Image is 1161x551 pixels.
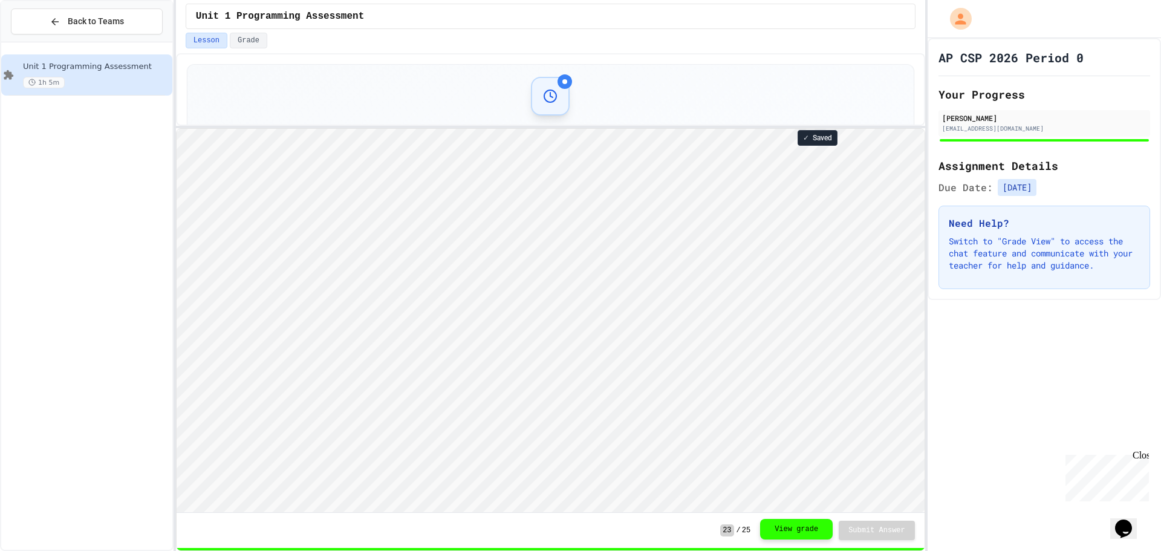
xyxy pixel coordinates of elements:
div: [PERSON_NAME] [942,112,1146,123]
iframe: Snap! Programming Environment [177,129,925,512]
button: Lesson [186,33,227,48]
span: Submit Answer [848,526,905,535]
span: [DATE] [998,179,1036,196]
button: Back to Teams [11,8,163,34]
button: View grade [760,519,833,540]
button: Grade [230,33,267,48]
iframe: chat widget [1061,450,1149,501]
span: 25 [742,526,750,535]
span: Due Date: [938,180,993,195]
h2: Your Progress [938,86,1150,103]
span: Unit 1 Programming Assessment [196,9,364,24]
div: My Account [937,5,975,33]
div: [EMAIL_ADDRESS][DOMAIN_NAME] [942,124,1146,133]
h1: AP CSP 2026 Period 0 [938,49,1084,66]
span: 1h 5m [23,77,65,88]
iframe: chat widget [1110,503,1149,539]
span: Saved [813,133,832,143]
p: Switch to "Grade View" to access the chat feature and communicate with your teacher for help and ... [949,235,1140,272]
span: 23 [720,524,733,536]
span: Back to Teams [68,15,124,28]
span: ✓ [803,133,809,143]
h3: Need Help? [949,216,1140,230]
button: Submit Answer [839,521,915,540]
h2: Assignment Details [938,157,1150,174]
span: / [737,526,741,535]
div: Chat with us now!Close [5,5,83,77]
span: Unit 1 Programming Assessment [23,62,170,72]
